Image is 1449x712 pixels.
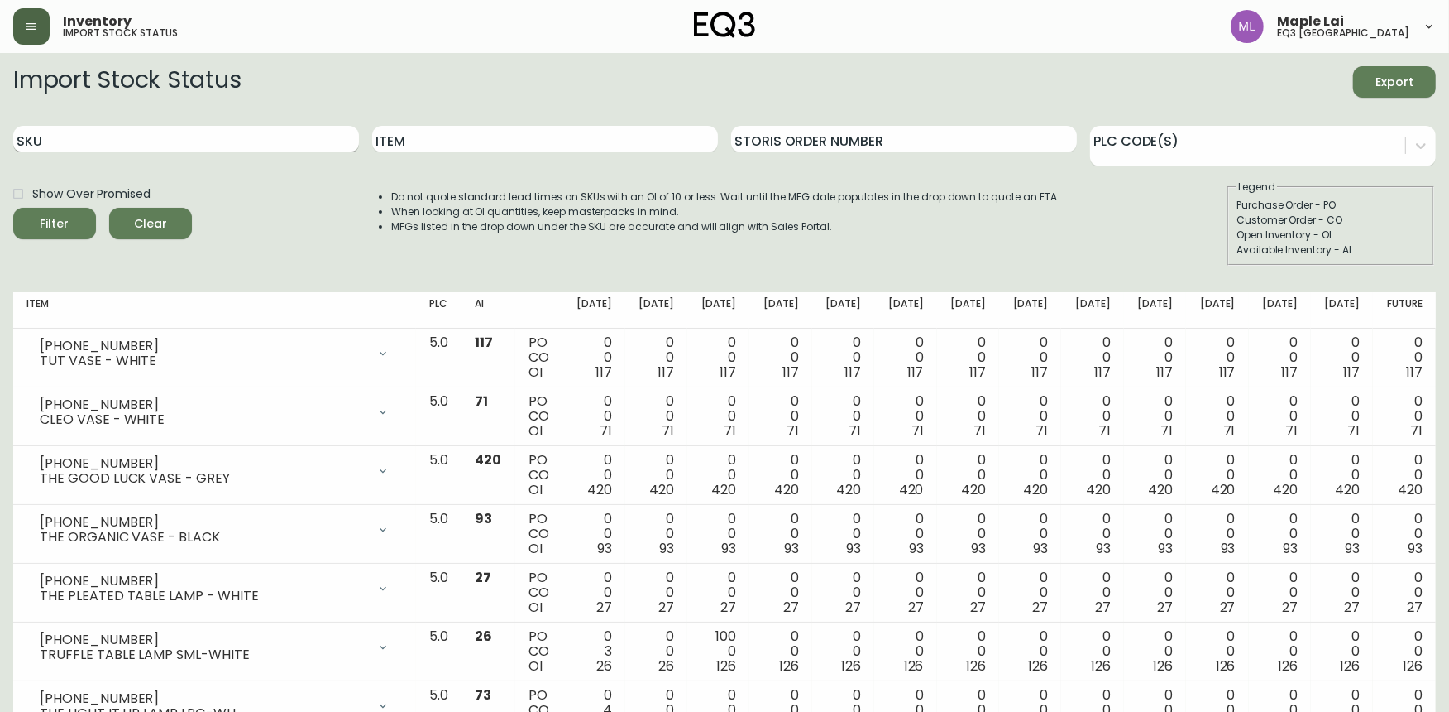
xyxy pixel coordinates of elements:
div: 0 0 [887,394,923,439]
li: When looking at OI quantities, keep masterpacks in mind. [391,204,1059,219]
div: [PHONE_NUMBER]THE PLEATED TABLE LAMP - WHITE [26,570,403,607]
span: 71 [973,421,986,440]
span: 27 [1220,598,1236,617]
span: 420 [1398,480,1423,499]
div: 0 0 [1137,570,1173,615]
span: OI [528,657,543,676]
div: 0 0 [1262,570,1298,615]
span: 93 [1408,539,1423,558]
span: 93 [1158,539,1173,558]
span: 420 [1024,480,1049,499]
span: 93 [475,509,492,528]
span: 27 [970,598,986,617]
div: 0 0 [1386,394,1423,439]
span: OI [528,598,543,617]
span: 126 [779,657,799,676]
div: 0 0 [825,629,861,674]
div: 0 0 [1012,394,1048,439]
span: 26 [596,657,612,676]
span: 71 [849,421,861,440]
span: 71 [1285,421,1298,440]
div: 0 0 [763,394,798,439]
span: 27 [908,598,924,617]
div: PO CO [528,453,549,498]
span: Maple Lai [1277,15,1344,28]
span: 420 [1273,480,1298,499]
div: 0 0 [638,512,674,556]
div: 0 0 [825,394,861,439]
span: 420 [961,480,986,499]
div: 0 0 [1012,335,1048,380]
div: Open Inventory - OI [1236,228,1425,243]
div: 0 0 [950,512,986,556]
th: [DATE] [749,292,811,329]
span: 126 [1341,657,1361,676]
div: 0 0 [638,335,674,380]
span: 117 [1094,363,1111,382]
div: 100 0 [701,629,736,674]
span: 117 [595,363,612,382]
div: 0 0 [1074,512,1110,556]
span: 93 [1346,539,1361,558]
td: 5.0 [416,329,461,387]
div: TUT VASE - WHITE [40,354,366,368]
span: 27 [1345,598,1361,617]
span: 27 [658,598,674,617]
span: 420 [1336,480,1361,499]
div: 0 0 [763,629,798,674]
div: 0 0 [1386,512,1423,556]
span: 93 [1034,539,1049,558]
th: [DATE] [562,292,624,329]
div: Available Inventory - AI [1236,243,1425,257]
span: 420 [475,450,501,469]
span: 93 [721,539,736,558]
span: 71 [1160,421,1173,440]
div: PO CO [528,394,549,439]
span: 71 [1098,421,1111,440]
div: 0 0 [887,335,923,380]
div: 0 0 [576,394,611,439]
div: 0 0 [1137,512,1173,556]
div: 0 0 [1262,394,1298,439]
span: 126 [717,657,737,676]
div: 0 0 [950,394,986,439]
span: 126 [966,657,986,676]
div: 0 0 [1074,453,1110,498]
div: 0 0 [638,394,674,439]
div: 0 0 [1262,629,1298,674]
div: [PHONE_NUMBER] [40,397,366,412]
span: 117 [969,363,986,382]
span: 27 [1157,598,1173,617]
span: 71 [600,421,612,440]
div: 0 0 [1199,629,1235,674]
div: [PHONE_NUMBER] [40,339,366,354]
div: 0 0 [950,335,986,380]
span: 93 [1096,539,1111,558]
div: 0 0 [1074,335,1110,380]
th: [DATE] [1061,292,1123,329]
div: 0 0 [638,453,674,498]
div: [PHONE_NUMBER]THE ORGANIC VASE - BLACK [26,512,403,548]
div: 0 0 [1324,512,1360,556]
span: 27 [1282,598,1298,617]
span: 420 [774,480,799,499]
span: 420 [712,480,737,499]
span: OI [528,421,543,440]
div: THE ORGANIC VASE - BLACK [40,530,366,545]
span: 117 [844,363,861,382]
div: [PHONE_NUMBER]THE GOOD LUCK VASE - GREY [26,453,403,489]
span: 117 [1344,363,1361,382]
div: [PHONE_NUMBER] [40,633,366,647]
div: 0 0 [1386,570,1423,615]
span: 126 [1216,657,1236,676]
div: 0 0 [763,335,798,380]
div: [PHONE_NUMBER]TRUFFLE TABLE LAMP SML-WHITE [26,629,403,666]
span: 27 [1407,598,1423,617]
div: 0 0 [1262,453,1298,498]
div: [PHONE_NUMBER] [40,574,366,589]
img: logo [694,12,755,38]
span: OI [528,480,543,499]
th: [DATE] [1311,292,1373,329]
span: 420 [836,480,861,499]
span: 117 [720,363,737,382]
